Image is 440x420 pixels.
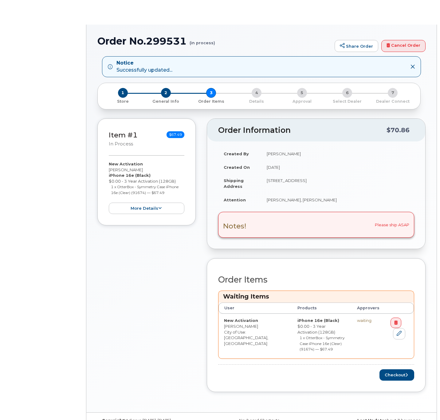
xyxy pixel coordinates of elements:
[143,98,189,104] a: 2 General Info
[261,160,414,174] td: [DATE]
[261,193,414,207] td: [PERSON_NAME], [PERSON_NAME]
[224,318,258,323] strong: New Activation
[116,60,172,67] strong: Notice
[352,303,385,314] th: Approvers
[109,161,143,166] strong: New Activation
[109,141,133,147] small: in process
[224,165,250,170] strong: Created On
[109,161,184,214] div: [PERSON_NAME] $0.00 - 3 Year Activation (128GB)
[224,197,246,202] strong: Attention
[261,174,414,193] td: [STREET_ADDRESS]
[224,151,249,156] strong: Created By
[218,126,387,135] h2: Order Information
[223,292,409,301] h3: Waiting Items
[292,314,352,358] td: $0.00 - 3 Year Activation (128GB)
[118,88,128,98] span: 1
[379,369,414,381] button: Checkout
[387,124,410,136] div: $70.86
[297,318,339,323] strong: iPhone 16e (Black)
[97,36,332,46] h1: Order No.299531
[109,173,151,178] strong: iPhone 16e (Black)
[292,303,352,314] th: Products
[109,203,184,214] button: more details
[335,40,378,52] a: Share Order
[381,40,426,52] a: Cancel Order
[223,222,246,230] h3: Notes!
[218,212,414,238] div: Please ship ASAP
[190,36,215,45] small: (in process)
[224,178,244,189] strong: Shipping Address
[105,99,141,104] p: Store
[116,60,172,74] div: Successfully updated...
[357,318,379,323] div: waiting
[103,98,143,104] a: 1 Store
[109,131,138,139] a: Item #1
[111,184,179,195] small: 1 x OtterBox - Symmetry Case iPhone 16e (Clear) (91674) — $67.49
[261,147,414,160] td: [PERSON_NAME]
[146,99,186,104] p: General Info
[218,303,292,314] th: User
[300,335,344,351] small: 1 x OtterBox - Symmetry Case iPhone 16e (Clear) (91674) — $67.49
[161,88,171,98] span: 2
[167,131,184,138] span: $67.49
[218,275,414,284] h2: Order Items
[218,314,292,358] td: [PERSON_NAME] City of Use: [GEOGRAPHIC_DATA], [GEOGRAPHIC_DATA]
